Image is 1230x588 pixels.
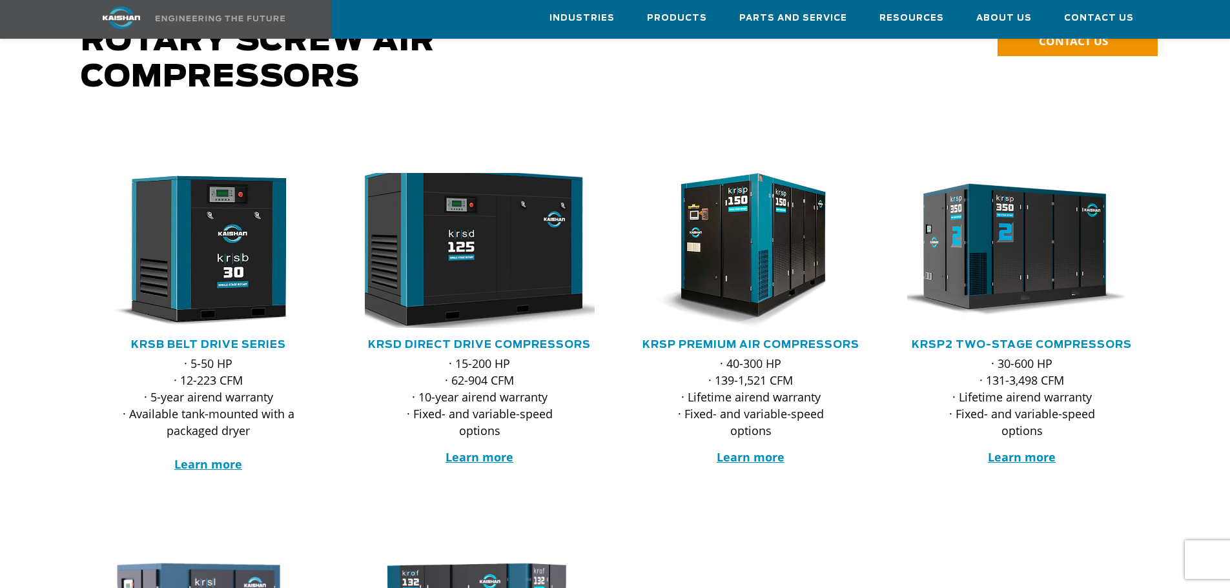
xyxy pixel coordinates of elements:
[94,173,323,328] div: krsb30
[343,165,597,336] img: krsd125
[642,340,859,350] a: KRSP Premium Air Compressors
[1064,11,1134,26] span: Contact Us
[156,15,285,21] img: Engineering the future
[933,355,1111,439] p: · 30-600 HP · 131-3,498 CFM · Lifetime airend warranty · Fixed- and variable-speed options
[912,340,1132,350] a: KRSP2 Two-Stage Compressors
[549,1,615,35] a: Industries
[988,449,1056,465] a: Learn more
[739,11,847,26] span: Parts and Service
[1039,34,1108,48] span: CONTACT US
[636,173,866,328] div: krsp150
[647,11,707,26] span: Products
[647,1,707,35] a: Products
[897,173,1127,328] img: krsp350
[717,449,784,465] a: Learn more
[976,11,1032,26] span: About Us
[174,456,242,472] a: Learn more
[446,449,513,465] a: Learn more
[84,173,314,328] img: krsb30
[365,173,595,328] div: krsd125
[391,355,569,439] p: · 15-200 HP · 62-904 CFM · 10-year airend warranty · Fixed- and variable-speed options
[73,6,170,29] img: kaishan logo
[907,173,1137,328] div: krsp350
[368,340,591,350] a: KRSD Direct Drive Compressors
[879,1,944,35] a: Resources
[662,355,840,439] p: · 40-300 HP · 139-1,521 CFM · Lifetime airend warranty · Fixed- and variable-speed options
[1064,1,1134,35] a: Contact Us
[131,340,286,350] a: KRSB Belt Drive Series
[879,11,944,26] span: Resources
[549,11,615,26] span: Industries
[739,1,847,35] a: Parts and Service
[998,27,1158,56] a: CONTACT US
[119,355,298,472] p: · 5-50 HP · 12-223 CFM · 5-year airend warranty · Available tank-mounted with a packaged dryer
[976,1,1032,35] a: About Us
[626,173,856,328] img: krsp150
